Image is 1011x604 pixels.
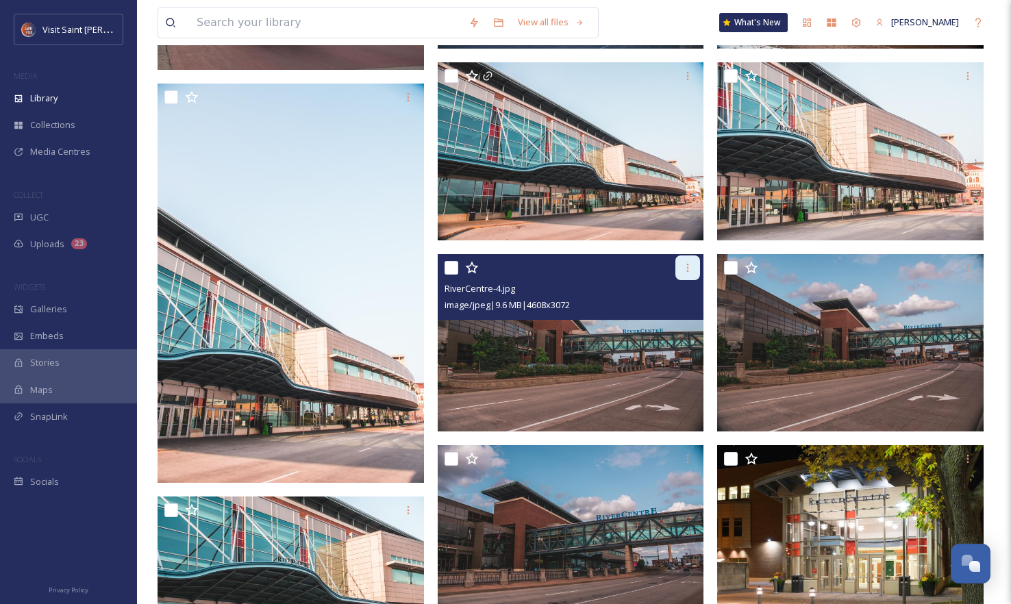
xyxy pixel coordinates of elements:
[14,190,43,200] span: COLLECT
[891,16,959,28] span: [PERSON_NAME]
[30,356,60,369] span: Stories
[30,118,75,131] span: Collections
[30,145,90,158] span: Media Centres
[49,586,88,594] span: Privacy Policy
[30,238,64,251] span: Uploads
[30,410,68,423] span: SnapLink
[445,282,515,294] span: RiverCentre-4.jpg
[190,8,462,38] input: Search your library
[717,254,984,432] img: RiverCentre-3.jpg
[511,9,591,36] a: View all files
[30,303,67,316] span: Galleries
[30,475,59,488] span: Socials
[14,281,45,292] span: WIDGETS
[30,211,49,224] span: UGC
[158,84,424,483] img: RiverCentre-12.jpg
[438,254,704,432] img: RiverCentre-4.jpg
[14,454,41,464] span: SOCIALS
[49,581,88,597] a: Privacy Policy
[869,9,966,36] a: [PERSON_NAME]
[445,299,570,311] span: image/jpeg | 9.6 MB | 4608 x 3072
[717,62,984,240] img: RiverCentre-8.jpg
[14,71,38,81] span: MEDIA
[22,23,36,36] img: Visit%20Saint%20Paul%20Updated%20Profile%20Image.jpg
[42,23,152,36] span: Visit Saint [PERSON_NAME]
[719,13,788,32] a: What's New
[30,92,58,105] span: Library
[30,329,64,342] span: Embeds
[71,238,87,249] div: 23
[30,383,53,397] span: Maps
[438,62,704,240] img: RiverCentre-9.jpg
[951,544,990,583] button: Open Chat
